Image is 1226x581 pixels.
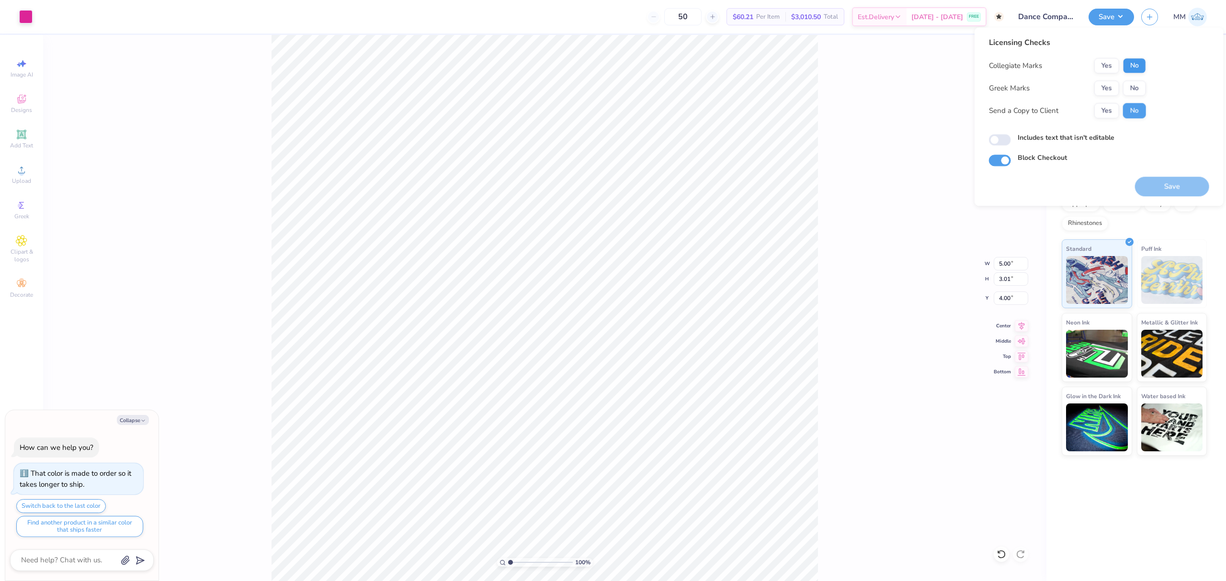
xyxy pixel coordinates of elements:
[12,177,31,185] span: Upload
[20,443,93,452] div: How can we help you?
[664,8,702,25] input: – –
[989,83,1030,94] div: Greek Marks
[989,105,1058,116] div: Send a Copy to Client
[16,499,106,513] button: Switch back to the last color
[1066,330,1128,378] img: Neon Ink
[1062,216,1108,231] div: Rhinestones
[1141,403,1203,451] img: Water based Ink
[10,142,33,149] span: Add Text
[1141,317,1198,327] span: Metallic & Glitter Ink
[14,212,29,220] span: Greek
[1094,80,1119,96] button: Yes
[1066,317,1090,327] span: Neon Ink
[1094,103,1119,118] button: Yes
[575,558,590,567] span: 100 %
[911,12,963,22] span: [DATE] - [DATE]
[1066,391,1121,401] span: Glow in the Dark Ink
[1066,244,1091,254] span: Standard
[1011,7,1081,26] input: Untitled Design
[1018,153,1067,163] label: Block Checkout
[1089,9,1134,25] button: Save
[1066,403,1128,451] img: Glow in the Dark Ink
[117,415,149,425] button: Collapse
[1066,256,1128,304] img: Standard
[756,12,780,22] span: Per Item
[994,353,1011,360] span: Top
[16,516,143,537] button: Find another product in a similar color that ships faster
[1173,8,1207,26] a: MM
[858,12,894,22] span: Est. Delivery
[1123,58,1146,73] button: No
[1094,58,1119,73] button: Yes
[1018,133,1114,143] label: Includes text that isn't editable
[5,248,38,263] span: Clipart & logos
[989,60,1042,71] div: Collegiate Marks
[989,37,1146,48] div: Licensing Checks
[969,13,979,20] span: FREE
[11,71,33,78] span: Image AI
[733,12,753,22] span: $60.21
[1173,11,1186,22] span: MM
[994,369,1011,375] span: Bottom
[994,323,1011,329] span: Center
[1141,330,1203,378] img: Metallic & Glitter Ink
[10,291,33,299] span: Decorate
[994,338,1011,345] span: Middle
[1141,391,1185,401] span: Water based Ink
[1141,256,1203,304] img: Puff Ink
[1123,103,1146,118] button: No
[1141,244,1161,254] span: Puff Ink
[824,12,838,22] span: Total
[20,469,131,489] div: That color is made to order so it takes longer to ship.
[11,106,32,114] span: Designs
[1188,8,1207,26] img: Mariah Myssa Salurio
[1123,80,1146,96] button: No
[791,12,821,22] span: $3,010.50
